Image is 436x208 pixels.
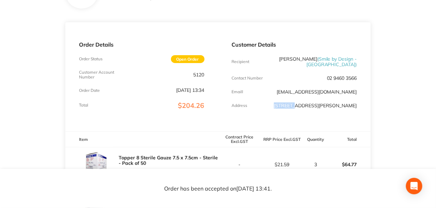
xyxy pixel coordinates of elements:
p: 3 [304,162,327,167]
p: - [219,162,261,167]
p: Contact Number [232,76,263,81]
p: Emaill [232,89,243,94]
th: Quantity [303,131,328,147]
p: [STREET_ADDRESS][PERSON_NAME] [274,103,357,108]
p: Order has been accepted on [DATE] 13:41 . [164,185,272,192]
p: Customer Account Number [79,70,121,79]
p: [PERSON_NAME] [274,56,357,67]
th: Total [328,131,371,147]
img: ejhkemZxNQ [79,147,113,182]
p: Address [232,103,248,108]
p: 5120 [194,72,204,77]
span: ( Smile by Design - [GEOGRAPHIC_DATA] ) [306,56,357,68]
th: RRP Price Excl. GST [261,131,303,147]
p: Order Status [79,57,103,61]
p: Recipient [232,59,250,64]
span: Open Order [171,55,204,63]
div: Open Intercom Messenger [406,178,422,194]
th: Item [65,131,218,147]
span: $204.26 [178,101,204,110]
th: Contract Price Excl. GST [218,131,261,147]
p: $21.59 [261,162,303,167]
p: Total [79,103,88,108]
p: Order Details [79,41,204,48]
a: [EMAIL_ADDRESS][DOMAIN_NAME] [277,89,357,95]
p: $64.77 [328,156,370,173]
p: Customer Details [232,41,357,48]
p: Order Date [79,88,100,93]
p: 02 9460 3566 [327,75,357,81]
a: Topper 8 Sterile Gauze 7.5 x 7.5cm - Sterile - Pack of 50 [119,155,218,166]
p: [DATE] 13:34 [176,87,204,93]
